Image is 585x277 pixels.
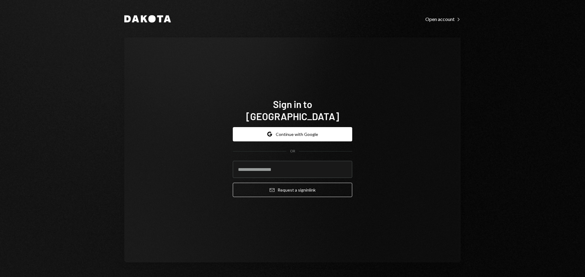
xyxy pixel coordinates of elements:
[233,98,352,122] h1: Sign in to [GEOGRAPHIC_DATA]
[290,149,295,154] div: OR
[233,127,352,141] button: Continue with Google
[425,16,461,22] a: Open account
[233,183,352,197] button: Request a signinlink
